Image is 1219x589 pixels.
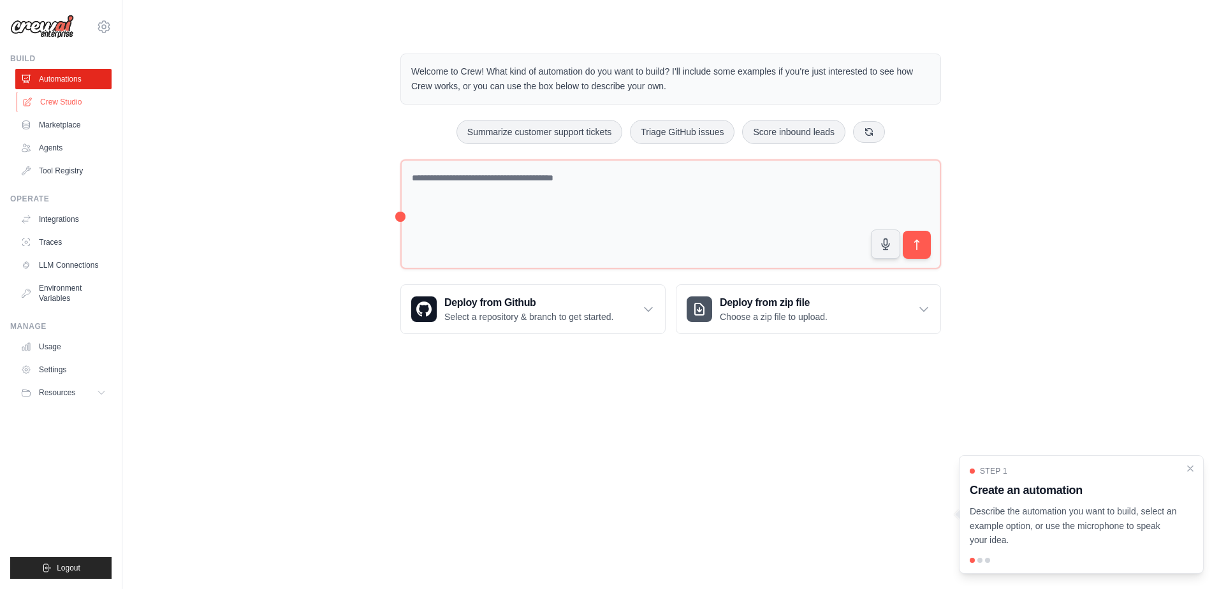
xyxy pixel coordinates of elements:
img: Logo [10,15,74,39]
a: Automations [15,69,112,89]
button: Resources [15,382,112,403]
p: Select a repository & branch to get started. [444,310,613,323]
span: Logout [57,563,80,573]
div: Build [10,54,112,64]
h3: Deploy from zip file [720,295,828,310]
iframe: Chat Widget [1155,528,1219,589]
a: Integrations [15,209,112,229]
div: Operate [10,194,112,204]
a: Usage [15,337,112,357]
a: Marketplace [15,115,112,135]
a: LLM Connections [15,255,112,275]
button: Logout [10,557,112,579]
span: Step 1 [980,466,1007,476]
button: Close walkthrough [1185,463,1195,474]
button: Score inbound leads [742,120,845,144]
div: Manage [10,321,112,331]
button: Triage GitHub issues [630,120,734,144]
h3: Create an automation [970,481,1178,499]
h3: Deploy from Github [444,295,613,310]
a: Traces [15,232,112,252]
a: Crew Studio [17,92,113,112]
p: Welcome to Crew! What kind of automation do you want to build? I'll include some examples if you'... [411,64,930,94]
p: Choose a zip file to upload. [720,310,828,323]
a: Environment Variables [15,278,112,309]
a: Tool Registry [15,161,112,181]
button: Summarize customer support tickets [456,120,622,144]
span: Resources [39,388,75,398]
a: Settings [15,360,112,380]
a: Agents [15,138,112,158]
p: Describe the automation you want to build, select an example option, or use the microphone to spe... [970,504,1178,548]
